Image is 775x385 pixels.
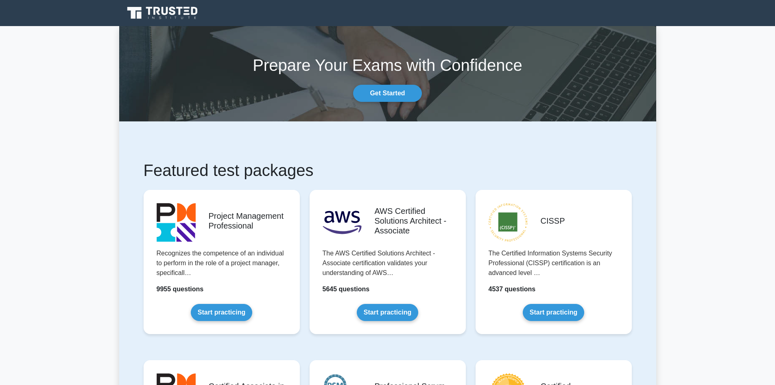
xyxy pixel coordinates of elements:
[353,85,421,102] a: Get Started
[523,304,584,321] a: Start practicing
[191,304,252,321] a: Start practicing
[357,304,418,321] a: Start practicing
[119,55,656,75] h1: Prepare Your Exams with Confidence
[144,161,632,180] h1: Featured test packages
